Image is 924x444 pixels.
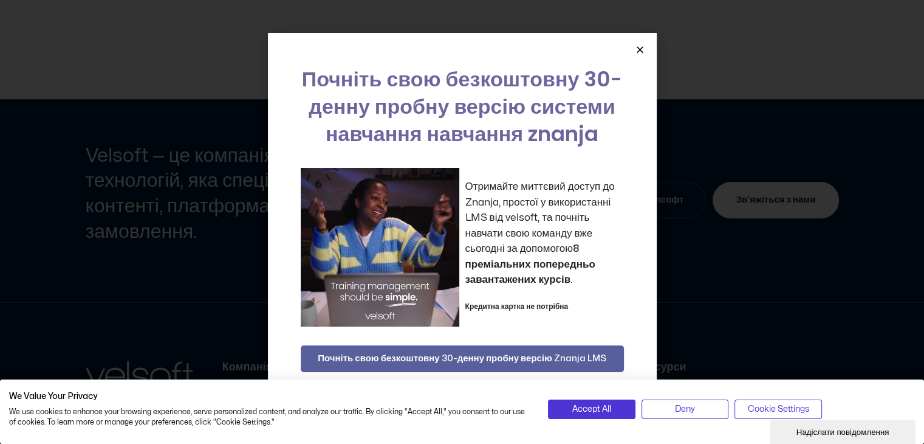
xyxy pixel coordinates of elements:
[548,400,635,419] button: Accept all cookies
[9,391,530,402] h2: We Value Your Privacy
[635,45,645,54] a: Закрити
[770,417,918,444] iframe: віджет чату
[734,400,821,419] button: Adjust cookie preferences
[465,243,595,285] font: 8 преміальних попередньо завантажених курсів
[572,403,611,416] span: Accept All
[301,345,624,372] button: Почніть свою безкоштовну 30-денну пробну версію Znanja LMS
[675,403,695,416] span: Deny
[570,274,572,285] font: .
[9,407,530,428] p: We use cookies to enhance your browsing experience, serve personalized content, and analyze our t...
[301,168,459,327] img: жінка сидить за ноутбуком і танцює
[302,64,623,148] font: Почніть свою безкоштовну 30-денну пробну версію системи навчання навчання znanja
[642,400,728,419] button: Deny all cookies
[318,354,606,363] font: Почніть свою безкоштовну 30-денну пробну версію Znanja LMS
[465,181,615,254] font: Отримайте миттєвий доступ до Znanja, простої у використанні LMS від velsoft, та почніть навчати с...
[465,303,569,310] font: Кредитна картка не потрібна
[747,403,809,416] span: Cookie Settings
